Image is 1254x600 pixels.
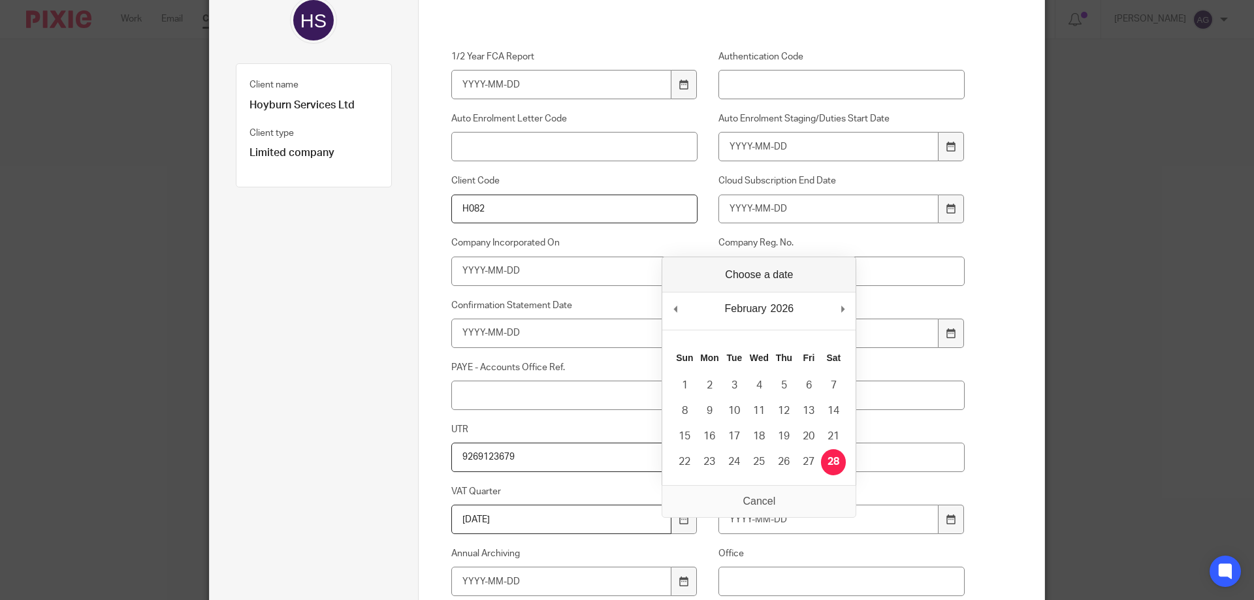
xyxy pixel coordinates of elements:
[672,398,697,424] button: 8
[771,449,796,475] button: 26
[796,449,821,475] button: 27
[747,373,771,398] button: 4
[771,424,796,449] button: 19
[249,99,378,112] p: Hoyburn Services Ltd
[718,505,939,534] input: YYYY-MM-DD
[697,373,722,398] button: 2
[249,146,378,160] p: Limited company
[796,398,821,424] button: 13
[672,449,697,475] button: 22
[451,547,698,560] label: Annual Archiving
[747,449,771,475] button: 25
[451,485,698,498] label: VAT Quarter
[722,424,747,449] button: 17
[451,319,672,348] input: YYYY-MM-DD
[718,195,939,224] input: YYYY-MM-DD
[747,398,771,424] button: 11
[451,257,672,286] input: YYYY-MM-DD
[697,449,722,475] button: 23
[796,373,821,398] button: 6
[451,299,698,312] label: Confirmation Statement Date
[769,299,796,319] div: 2026
[718,112,965,125] label: Auto Enrolment Staging/Duties Start Date
[821,373,846,398] button: 7
[722,398,747,424] button: 10
[727,353,743,363] abbr: Tuesday
[718,236,965,249] label: Company Reg. No.
[718,547,965,560] label: Office
[451,505,672,534] input: Use the arrow keys to pick a date
[669,299,682,319] button: Previous Month
[803,353,815,363] abbr: Friday
[451,236,698,249] label: Company Incorporated On
[722,449,747,475] button: 24
[249,127,294,140] label: Client type
[451,174,698,187] label: Client Code
[827,353,841,363] abbr: Saturday
[451,112,698,125] label: Auto Enrolment Letter Code
[697,424,722,449] button: 16
[771,373,796,398] button: 5
[718,50,965,63] label: Authentication Code
[672,424,697,449] button: 15
[821,424,846,449] button: 21
[451,361,698,374] label: PAYE - Accounts Office Ref.
[776,353,792,363] abbr: Thursday
[451,50,698,63] label: 1/2 Year FCA Report
[672,373,697,398] button: 1
[451,70,672,99] input: YYYY-MM-DD
[451,567,672,596] input: YYYY-MM-DD
[718,132,939,161] input: YYYY-MM-DD
[821,449,846,475] button: 28
[718,174,965,187] label: Cloud Subscription End Date
[750,353,769,363] abbr: Wednesday
[451,423,698,436] label: UTR
[771,398,796,424] button: 12
[249,78,298,91] label: Client name
[747,424,771,449] button: 18
[718,485,965,498] label: Year End Date
[722,373,747,398] button: 3
[796,424,821,449] button: 20
[676,353,693,363] abbr: Sunday
[821,398,846,424] button: 14
[723,299,769,319] div: February
[697,398,722,424] button: 9
[836,299,849,319] button: Next Month
[700,353,718,363] abbr: Monday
